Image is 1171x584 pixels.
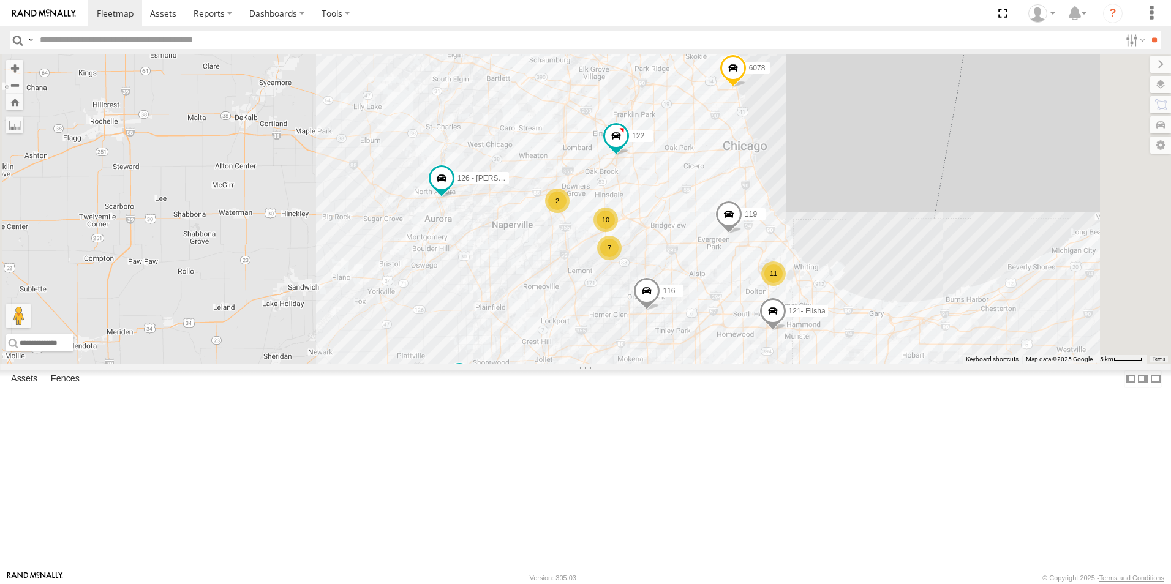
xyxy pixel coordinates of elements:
[6,304,31,328] button: Drag Pegman onto the map to open Street View
[6,77,23,94] button: Zoom out
[1150,370,1162,388] label: Hide Summary Table
[6,60,23,77] button: Zoom in
[593,208,618,232] div: 10
[530,574,576,582] div: Version: 305.03
[663,287,675,296] span: 116
[1150,137,1171,154] label: Map Settings
[749,64,766,73] span: 6078
[545,189,570,213] div: 2
[1153,357,1165,362] a: Terms
[1099,574,1164,582] a: Terms and Conditions
[1024,4,1060,23] div: Ed Pruneda
[6,94,23,110] button: Zoom Home
[761,261,786,286] div: 11
[1121,31,1147,49] label: Search Filter Options
[789,307,826,315] span: 121- Elisha
[1042,574,1164,582] div: © Copyright 2025 -
[7,572,63,584] a: Visit our Website
[1124,370,1137,388] label: Dock Summary Table to the Left
[5,370,43,387] label: Assets
[12,9,76,18] img: rand-logo.svg
[1137,370,1149,388] label: Dock Summary Table to the Right
[745,210,757,219] span: 119
[632,132,644,140] span: 122
[457,174,537,183] span: 126 - [PERSON_NAME]
[597,236,622,260] div: 7
[966,355,1019,364] button: Keyboard shortcuts
[1096,355,1147,364] button: Map Scale: 5 km per 44 pixels
[45,370,86,387] label: Fences
[6,116,23,133] label: Measure
[1103,4,1123,23] i: ?
[26,31,36,49] label: Search Query
[1100,356,1113,362] span: 5 km
[1026,356,1093,362] span: Map data ©2025 Google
